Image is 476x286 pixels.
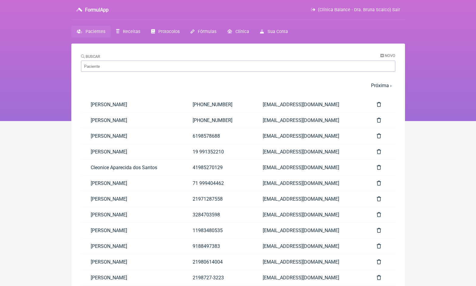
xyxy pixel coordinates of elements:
a: [PERSON_NAME] [81,176,183,191]
label: Buscar [81,54,100,59]
a: [PERSON_NAME] [81,113,183,128]
a: Fórmulas [185,26,222,38]
a: [PERSON_NAME] [81,223,183,238]
a: [PERSON_NAME] [81,238,183,254]
a: Cleonice Aparecida dos Santos [81,160,183,175]
a: [EMAIL_ADDRESS][DOMAIN_NAME] [253,254,367,270]
a: 2198727-3223 [183,270,253,285]
a: 71 999404462 [183,176,253,191]
a: [PERSON_NAME] [81,191,183,207]
a: 19 991352210 [183,144,253,159]
a: [PHONE_NUMBER] [183,113,253,128]
a: Clínica [222,26,255,38]
a: [PERSON_NAME] [81,97,183,112]
a: [EMAIL_ADDRESS][DOMAIN_NAME] [253,270,367,285]
span: Sua Conta [268,29,288,34]
span: Receitas [123,29,140,34]
a: [PERSON_NAME] [81,270,183,285]
a: [PHONE_NUMBER] [183,97,253,112]
a: [PERSON_NAME] [81,254,183,270]
a: [EMAIL_ADDRESS][DOMAIN_NAME] [253,176,367,191]
a: 21980614004 [183,254,253,270]
span: Protocolos [158,29,180,34]
span: Pacientes [86,29,105,34]
a: [PERSON_NAME] [81,207,183,222]
a: [EMAIL_ADDRESS][DOMAIN_NAME] [253,128,367,144]
a: [EMAIL_ADDRESS][DOMAIN_NAME] [253,223,367,238]
a: Pacientes [71,26,111,38]
a: [EMAIL_ADDRESS][DOMAIN_NAME] [253,160,367,175]
a: Próxima › [371,83,392,88]
nav: pager [81,79,395,92]
span: Novo [385,53,395,58]
span: Clínica [235,29,249,34]
a: Novo [380,53,395,58]
a: 3284703598 [183,207,253,222]
a: [PERSON_NAME] [81,144,183,159]
a: 21971287558 [183,191,253,207]
a: Receitas [111,26,146,38]
a: [EMAIL_ADDRESS][DOMAIN_NAME] [253,207,367,222]
a: 41985270129 [183,160,253,175]
h3: FormulApp [85,7,109,13]
span: Fórmulas [198,29,216,34]
input: Paciente [81,61,395,72]
span: (Clínica Balance - Dra. Bruna Scalco) Sair [318,7,400,12]
a: 6198578688 [183,128,253,144]
a: [EMAIL_ADDRESS][DOMAIN_NAME] [253,113,367,128]
a: Sua Conta [255,26,293,38]
a: [EMAIL_ADDRESS][DOMAIN_NAME] [253,191,367,207]
a: 9188497383 [183,238,253,254]
a: Protocolos [146,26,185,38]
a: [PERSON_NAME] [81,128,183,144]
a: (Clínica Balance - Dra. Bruna Scalco) Sair [311,7,400,12]
a: 11983480535 [183,223,253,238]
a: [EMAIL_ADDRESS][DOMAIN_NAME] [253,97,367,112]
a: [EMAIL_ADDRESS][DOMAIN_NAME] [253,238,367,254]
a: [EMAIL_ADDRESS][DOMAIN_NAME] [253,144,367,159]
